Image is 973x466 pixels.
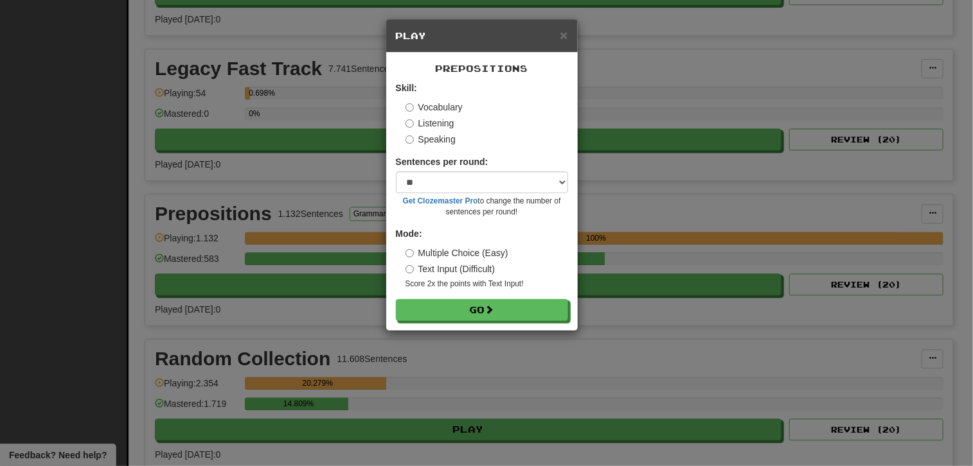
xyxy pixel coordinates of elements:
[560,28,567,42] button: Close
[436,63,528,74] span: Prepositions
[396,299,568,321] button: Go
[396,229,422,239] strong: Mode:
[396,83,417,93] strong: Skill:
[406,101,463,114] label: Vocabulary
[406,117,454,130] label: Listening
[403,196,478,205] a: Get Clozemaster Pro
[406,249,414,257] input: Multiple Choice (Easy)
[396,196,568,218] small: to change the number of sentences per round!
[406,103,414,112] input: Vocabulary
[406,119,414,128] input: Listening
[406,265,414,273] input: Text Input (Difficult)
[396,155,488,168] label: Sentences per round:
[406,263,495,275] label: Text Input (Difficult)
[560,28,567,42] span: ×
[406,133,456,146] label: Speaking
[406,135,414,144] input: Speaking
[396,30,568,42] h5: Play
[406,246,508,259] label: Multiple Choice (Easy)
[406,279,568,289] small: Score 2x the points with Text Input !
